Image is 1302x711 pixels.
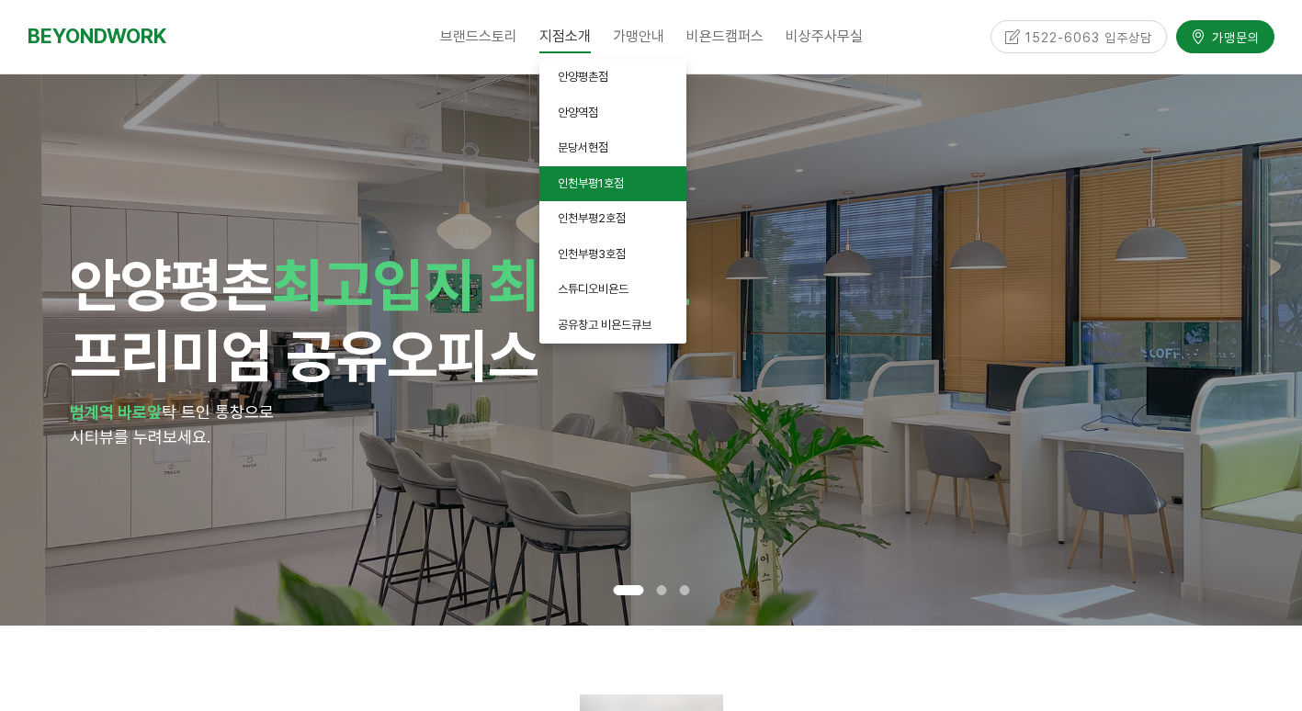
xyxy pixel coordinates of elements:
a: 분당서현점 [539,130,686,166]
a: 인천부평3호점 [539,237,686,273]
span: 가맹안내 [613,28,664,45]
span: 인천부평2호점 [558,211,626,225]
span: 안양평촌점 [558,70,608,84]
a: 스튜디오비욘드 [539,272,686,308]
span: 스튜디오비욘드 [558,282,628,296]
a: 가맹안내 [602,14,675,60]
a: 안양역점 [539,96,686,131]
span: 최고입지 최대규모 [272,250,690,320]
a: 안양평촌점 [539,60,686,96]
span: 인천부평3호점 [558,247,626,261]
span: 안양역점 [558,106,598,119]
span: 분당서현점 [558,141,608,154]
a: 가맹문의 [1176,17,1274,50]
a: BEYONDWORK [28,19,166,53]
span: 비욘드캠퍼스 [686,28,764,45]
a: 비욘드캠퍼스 [675,14,775,60]
a: 비상주사무실 [775,14,874,60]
span: 탁 트인 통창으로 [162,402,274,422]
span: 인천부평1호점 [558,176,624,190]
a: 지점소개 [528,14,602,60]
span: 시티뷰를 누려보세요. [70,427,210,446]
span: 브랜드스토리 [440,28,517,45]
span: 공유창고 비욘드큐브 [558,318,651,332]
span: 비상주사무실 [786,28,863,45]
span: 가맹문의 [1206,25,1260,43]
strong: 범계역 바로앞 [70,402,162,422]
span: 지점소개 [539,19,591,53]
span: 안양 프리미엄 공유오피스 [70,250,690,390]
a: 브랜드스토리 [429,14,528,60]
a: 공유창고 비욘드큐브 [539,308,686,344]
a: 인천부평2호점 [539,201,686,237]
span: 평촌 [171,250,272,320]
a: 인천부평1호점 [539,166,686,202]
